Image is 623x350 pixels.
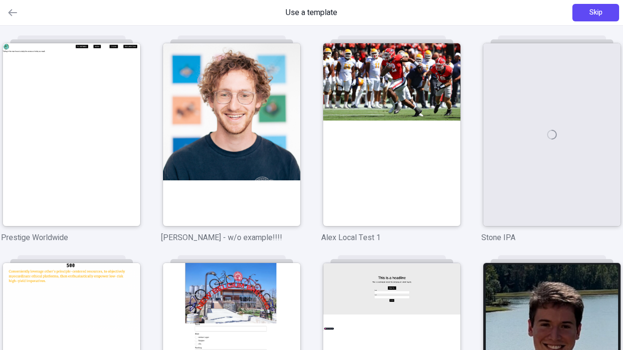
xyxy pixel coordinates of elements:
[161,232,302,244] p: [PERSON_NAME] - w/o example!!!!
[321,232,462,244] p: Alex Local Test 1
[589,7,603,18] span: Skip
[572,4,619,21] button: Skip
[286,7,337,18] span: Use a template
[481,232,622,244] p: Stone IPA
[1,232,142,244] p: Prestige Worldwide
